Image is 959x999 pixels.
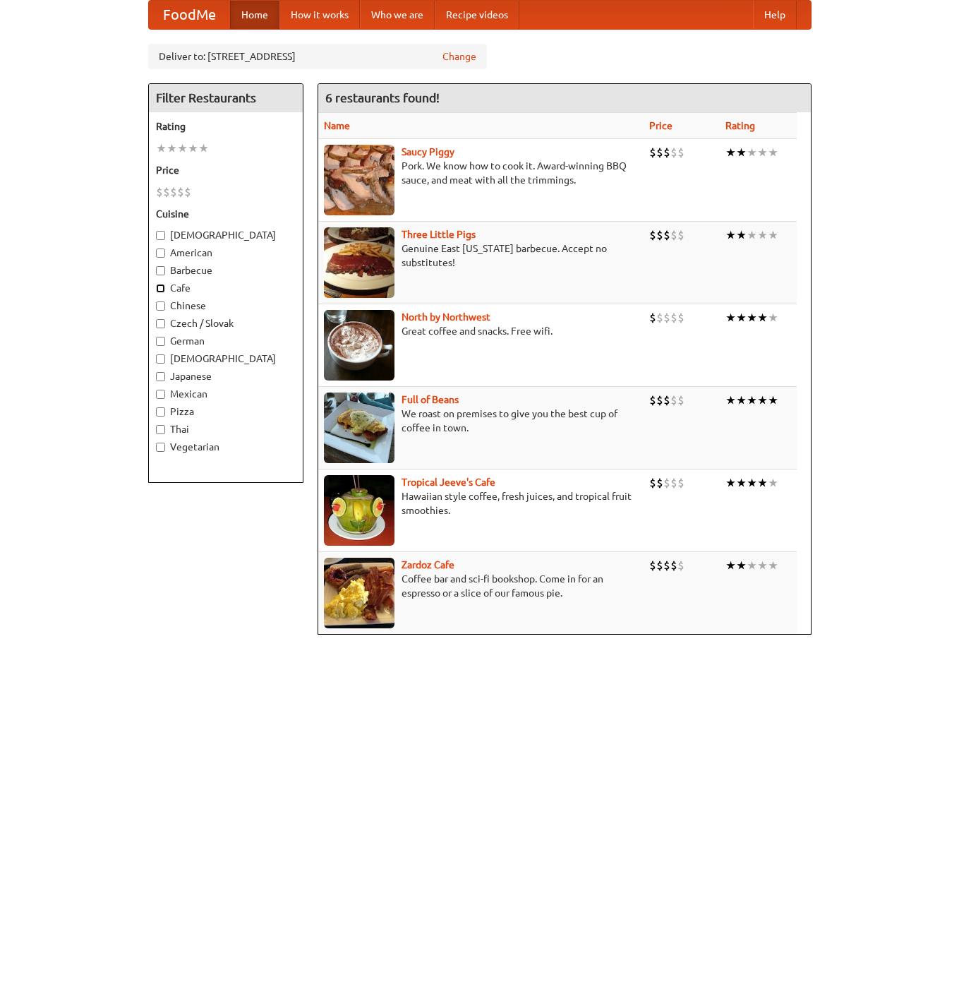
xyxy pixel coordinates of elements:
h5: Cuisine [156,207,296,221]
h5: Rating [156,119,296,133]
p: We roast on premises to give you the best cup of coffee in town. [324,407,639,435]
a: Name [324,120,350,131]
input: [DEMOGRAPHIC_DATA] [156,354,165,364]
li: $ [663,393,670,408]
label: American [156,246,296,260]
p: Genuine East [US_STATE] barbecue. Accept no substitutes! [324,241,639,270]
label: Barbecue [156,263,296,277]
label: [DEMOGRAPHIC_DATA] [156,228,296,242]
li: ★ [725,145,736,160]
li: $ [677,558,684,573]
li: $ [184,184,191,200]
input: [DEMOGRAPHIC_DATA] [156,231,165,240]
li: $ [649,227,656,243]
li: $ [670,475,677,491]
li: ★ [736,310,747,325]
li: $ [649,558,656,573]
li: $ [663,145,670,160]
label: Cafe [156,281,296,295]
li: $ [649,393,656,408]
img: littlepigs.jpg [324,227,394,298]
a: Three Little Pigs [402,229,476,240]
label: Mexican [156,387,296,401]
li: $ [677,145,684,160]
input: American [156,249,165,258]
li: $ [170,184,177,200]
li: ★ [736,393,747,408]
a: Tropical Jeeve's Cafe [402,477,495,488]
a: Zardoz Cafe [402,559,454,570]
input: Vegetarian [156,443,165,452]
input: Chinese [156,301,165,311]
a: Recipe videos [435,1,519,29]
li: ★ [198,140,209,156]
li: $ [663,227,670,243]
a: Home [230,1,279,29]
li: $ [649,475,656,491]
a: Full of Beans [402,394,459,405]
li: ★ [757,310,768,325]
li: $ [156,184,163,200]
a: FoodMe [149,1,230,29]
ng-pluralize: 6 restaurants found! [325,91,440,104]
li: ★ [747,145,757,160]
li: $ [649,310,656,325]
input: German [156,337,165,346]
li: ★ [747,310,757,325]
li: ★ [757,475,768,491]
li: $ [656,558,663,573]
label: Japanese [156,369,296,383]
label: Czech / Slovak [156,316,296,330]
label: Pizza [156,405,296,419]
li: ★ [725,393,736,408]
input: Barbecue [156,266,165,275]
li: $ [677,475,684,491]
a: Saucy Piggy [402,146,454,157]
li: $ [656,475,663,491]
li: ★ [757,393,768,408]
li: ★ [725,310,736,325]
li: ★ [736,475,747,491]
img: jeeves.jpg [324,475,394,546]
a: Who we are [360,1,435,29]
li: ★ [757,145,768,160]
p: Coffee bar and sci-fi bookshop. Come in for an espresso or a slice of our famous pie. [324,572,639,600]
li: $ [677,393,684,408]
input: Japanese [156,372,165,381]
li: ★ [167,140,177,156]
li: ★ [768,227,778,243]
input: Cafe [156,284,165,293]
li: ★ [736,227,747,243]
li: $ [670,310,677,325]
li: $ [670,227,677,243]
input: Pizza [156,407,165,417]
li: ★ [725,227,736,243]
input: Thai [156,425,165,434]
li: $ [163,184,170,200]
h4: Filter Restaurants [149,84,303,112]
a: Change [442,49,476,64]
li: $ [656,145,663,160]
li: ★ [768,475,778,491]
li: $ [656,393,663,408]
li: ★ [757,227,768,243]
li: ★ [725,558,736,573]
li: $ [677,227,684,243]
li: ★ [736,145,747,160]
li: $ [670,393,677,408]
li: ★ [757,558,768,573]
input: Czech / Slovak [156,319,165,328]
img: zardoz.jpg [324,558,394,628]
a: North by Northwest [402,311,490,323]
p: Pork. We know how to cook it. Award-winning BBQ sauce, and meat with all the trimmings. [324,159,639,187]
li: ★ [747,558,757,573]
li: ★ [768,310,778,325]
p: Hawaiian style coffee, fresh juices, and tropical fruit smoothies. [324,489,639,518]
p: Great coffee and snacks. Free wifi. [324,324,639,338]
li: ★ [747,475,757,491]
li: ★ [188,140,198,156]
